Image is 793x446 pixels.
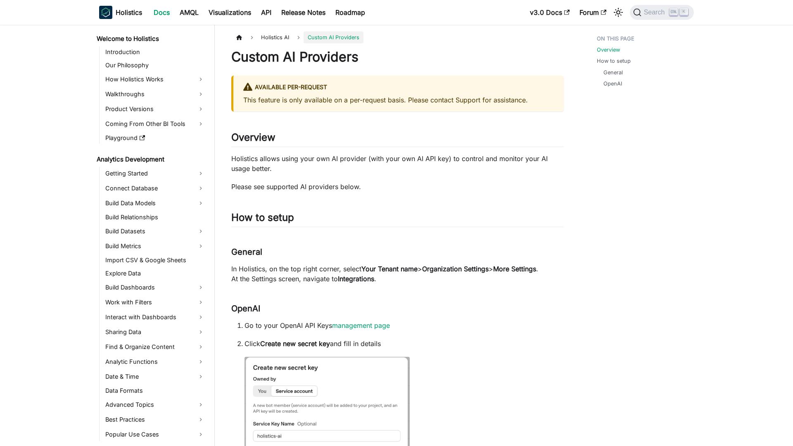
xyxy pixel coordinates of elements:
[103,296,207,309] a: Work with Filters
[103,398,207,411] a: Advanced Topics
[103,182,207,195] a: Connect Database
[575,6,611,19] a: Forum
[231,211,564,227] h2: How to setup
[103,428,207,441] a: Popular Use Cases
[231,131,564,147] h2: Overview
[231,31,247,43] a: Home page
[612,6,625,19] button: Switch between dark and light mode (currently light mode)
[103,46,207,58] a: Introduction
[257,31,293,43] span: Holistics AI
[231,247,564,257] h3: General
[680,8,688,16] kbd: K
[175,6,204,19] a: AMQL
[630,5,694,20] button: Search (Ctrl+K)
[603,80,622,88] a: OpenAI
[422,265,489,273] strong: Organization Settings
[231,182,564,192] p: Please see supported AI providers below.
[260,339,330,348] strong: Create new secret key
[597,46,620,54] a: Overview
[103,88,207,101] a: Walkthroughs
[103,59,207,71] a: Our Philosophy
[103,355,207,368] a: Analytic Functions
[103,254,207,266] a: Import CSV & Google Sheets
[304,31,363,43] span: Custom AI Providers
[103,211,207,223] a: Build Relationships
[603,69,623,76] a: General
[231,304,564,314] h3: OpenAI
[332,321,390,330] a: management page
[330,6,370,19] a: Roadmap
[91,25,215,446] nav: Docs sidebar
[256,6,276,19] a: API
[103,325,207,339] a: Sharing Data
[276,6,330,19] a: Release Notes
[103,340,207,353] a: Find & Organize Content
[204,6,256,19] a: Visualizations
[103,132,207,144] a: Playground
[103,268,207,279] a: Explore Data
[103,167,207,180] a: Getting Started
[149,6,175,19] a: Docs
[231,264,564,284] p: In Holistics, on the top right corner, select > > . At the Settings screen, navigate to .
[116,7,142,17] b: Holistics
[99,6,112,19] img: Holistics
[103,225,207,238] a: Build Datasets
[231,31,564,43] nav: Breadcrumbs
[103,385,207,396] a: Data Formats
[243,95,554,105] p: This feature is only available on a per-request basis. Please contact Support for assistance.
[94,33,207,45] a: Welcome to Holistics
[231,49,564,65] h1: Custom AI Providers
[231,154,564,173] p: Holistics allows using your own AI provider (with your own AI API key) to control and monitor you...
[493,265,536,273] strong: More Settings
[245,339,564,349] p: Click and fill in details
[245,320,564,330] p: Go to your OpenAI API Keys
[103,240,207,253] a: Build Metrics
[103,370,207,383] a: Date & Time
[103,281,207,294] a: Build Dashboards
[103,102,207,116] a: Product Versions
[597,57,631,65] a: How to setup
[361,265,418,273] strong: Your Tenant name
[243,82,554,93] div: Available per-request
[338,275,374,283] strong: Integrations
[103,413,207,426] a: Best Practices
[94,154,207,165] a: Analytics Development
[103,311,207,324] a: Interact with Dashboards
[103,117,207,130] a: Coming From Other BI Tools
[103,197,207,210] a: Build Data Models
[99,6,142,19] a: HolisticsHolistics
[103,73,207,86] a: How Holistics Works
[525,6,575,19] a: v3.0 Docs
[641,9,670,16] span: Search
